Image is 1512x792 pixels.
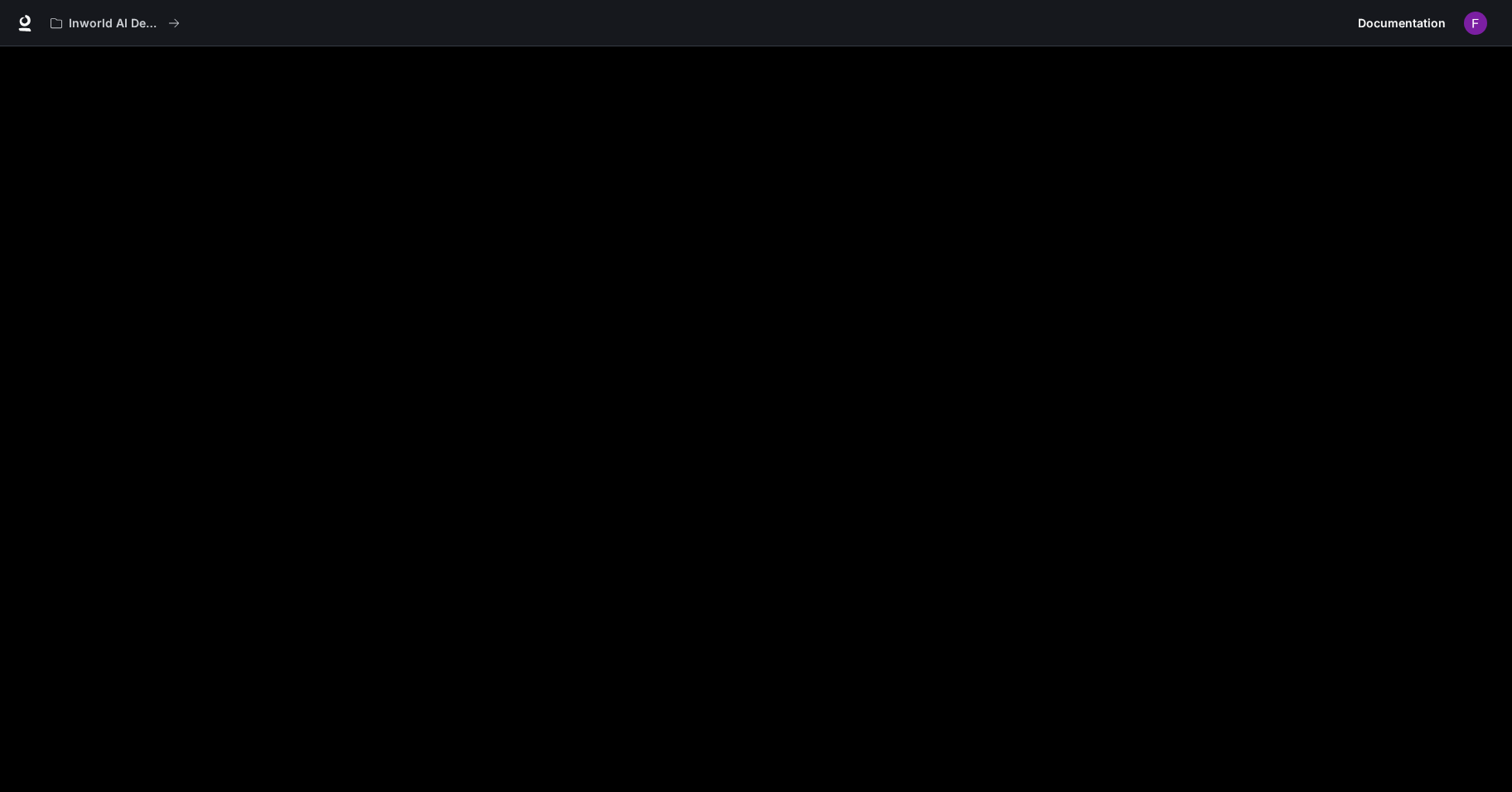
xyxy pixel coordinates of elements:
[69,17,162,31] p: Inworld AI Demos
[1358,13,1446,34] span: Documentation
[43,7,187,40] button: All workspaces
[1351,7,1452,40] a: Documentation
[1464,12,1487,35] img: User avatar
[1459,7,1492,40] button: User avatar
